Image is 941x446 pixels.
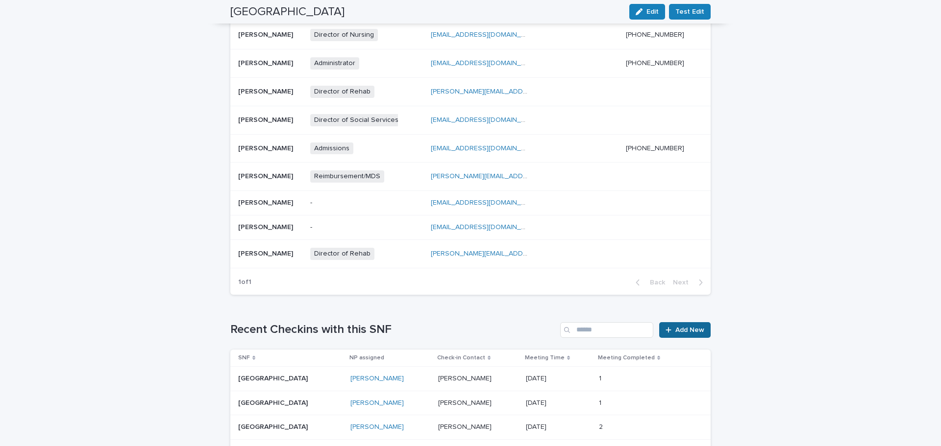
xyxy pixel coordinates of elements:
span: Admissions [310,142,353,155]
a: [EMAIL_ADDRESS][DOMAIN_NAME] [431,117,542,123]
a: [PERSON_NAME] [350,375,404,383]
tr: [PERSON_NAME][PERSON_NAME] -[EMAIL_ADDRESS][DOMAIN_NAME] [230,215,711,239]
span: Director of Rehab [310,86,374,98]
a: [EMAIL_ADDRESS][DOMAIN_NAME] [431,199,542,206]
p: [PERSON_NAME] [238,29,295,39]
p: [PERSON_NAME] [238,197,295,207]
p: [DATE] [526,421,548,431]
a: [EMAIL_ADDRESS][DOMAIN_NAME] [431,145,542,152]
a: [EMAIL_ADDRESS][DOMAIN_NAME] [431,60,542,67]
p: 1 [599,373,603,383]
p: SNF [238,352,250,363]
a: [PERSON_NAME][EMAIL_ADDRESS][PERSON_NAME][DOMAIN_NAME] [431,88,648,95]
span: Administrator [310,57,359,70]
tr: [GEOGRAPHIC_DATA][PERSON_NAME] [PERSON_NAME][PERSON_NAME] [DATE][DATE] 22 [230,415,711,440]
tr: [PERSON_NAME][PERSON_NAME] Director of Nursing[EMAIL_ADDRESS][DOMAIN_NAME] [PHONE_NUMBER] [230,21,711,49]
span: Add New [675,327,704,333]
span: Test Edit [675,7,704,17]
tr: [PERSON_NAME][PERSON_NAME] Admissions[EMAIL_ADDRESS][DOMAIN_NAME] [PHONE_NUMBER] [230,134,711,163]
p: [PERSON_NAME] [238,221,295,232]
span: Director of Rehab [310,248,374,260]
input: Search [560,322,653,338]
a: [EMAIL_ADDRESS][DOMAIN_NAME] [431,224,542,231]
span: Back [644,279,665,286]
h1: Recent Checkins with this SNF [230,323,556,337]
tr: [PERSON_NAME][PERSON_NAME] Reimbursement/MDS[PERSON_NAME][EMAIL_ADDRESS][PERSON_NAME][DOMAIN_NAME] [230,163,711,191]
p: [PERSON_NAME] [238,170,295,181]
p: NP assigned [349,352,384,363]
span: Next [673,279,694,286]
a: [PHONE_NUMBER] [626,145,684,152]
p: [PERSON_NAME] [438,421,494,431]
p: [DATE] [526,373,548,383]
p: [DATE] [526,397,548,407]
p: Meeting Completed [598,352,655,363]
tr: [PERSON_NAME][PERSON_NAME] Director of Rehab[PERSON_NAME][EMAIL_ADDRESS][PERSON_NAME][DOMAIN_NAME] [230,77,711,106]
p: [PERSON_NAME] [238,114,295,124]
p: [PERSON_NAME] [238,248,295,258]
p: [GEOGRAPHIC_DATA] [238,375,336,383]
a: [EMAIL_ADDRESS][DOMAIN_NAME] [431,31,542,38]
p: [PERSON_NAME] [238,142,295,153]
button: Next [669,278,711,287]
tr: [PERSON_NAME][PERSON_NAME] Director of Social Services[EMAIL_ADDRESS][DOMAIN_NAME] [230,106,711,134]
tr: [GEOGRAPHIC_DATA][PERSON_NAME] [PERSON_NAME][PERSON_NAME] [DATE][DATE] 11 [230,366,711,391]
tr: [GEOGRAPHIC_DATA][PERSON_NAME] [PERSON_NAME][PERSON_NAME] [DATE][DATE] 11 [230,391,711,415]
span: Director of Nursing [310,29,378,41]
span: Director of Social Services [310,114,402,126]
p: 1 of 1 [230,270,259,294]
a: [PERSON_NAME][EMAIL_ADDRESS][PERSON_NAME][DOMAIN_NAME] [431,250,648,257]
p: [PERSON_NAME] [438,373,494,383]
p: [PERSON_NAME] [438,397,494,407]
a: [PHONE_NUMBER] [626,31,684,38]
a: [PHONE_NUMBER] [626,60,684,67]
p: - [310,223,408,232]
p: [GEOGRAPHIC_DATA] [238,399,336,407]
p: [PERSON_NAME] [238,86,295,96]
button: Test Edit [669,4,711,20]
p: Meeting Time [525,352,565,363]
button: Edit [629,4,665,20]
p: [PERSON_NAME] [238,57,295,68]
span: Reimbursement/MDS [310,170,384,183]
p: 2 [599,421,605,431]
p: - [310,199,408,207]
a: [PERSON_NAME][EMAIL_ADDRESS][PERSON_NAME][DOMAIN_NAME] [431,173,648,180]
p: [GEOGRAPHIC_DATA] [238,423,336,431]
tr: [PERSON_NAME][PERSON_NAME] Administrator[EMAIL_ADDRESS][DOMAIN_NAME] [PHONE_NUMBER] [230,49,711,78]
p: 1 [599,397,603,407]
h2: [GEOGRAPHIC_DATA] [230,5,345,19]
button: Back [628,278,669,287]
tr: [PERSON_NAME][PERSON_NAME] -[EMAIL_ADDRESS][DOMAIN_NAME] [230,191,711,215]
tr: [PERSON_NAME][PERSON_NAME] Director of Rehab[PERSON_NAME][EMAIL_ADDRESS][PERSON_NAME][DOMAIN_NAME] [230,239,711,268]
a: [PERSON_NAME] [350,423,404,431]
a: Add New [659,322,711,338]
a: [PERSON_NAME] [350,399,404,407]
span: Edit [646,8,659,15]
p: Check-in Contact [437,352,485,363]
